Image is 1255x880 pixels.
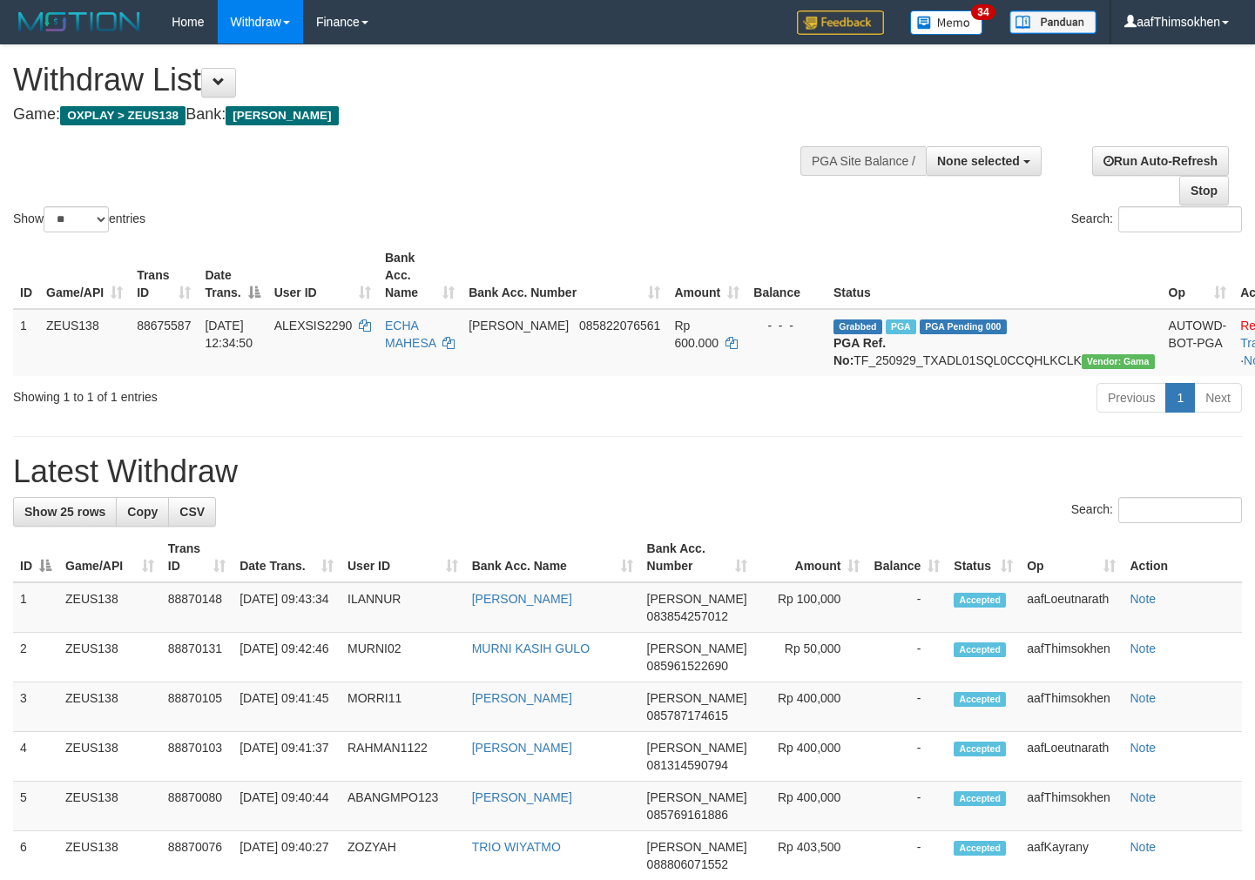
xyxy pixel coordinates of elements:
td: AUTOWD-BOT-PGA [1162,309,1234,376]
a: 1 [1165,383,1195,413]
label: Search: [1071,206,1242,232]
img: panduan.png [1009,10,1096,34]
a: Note [1130,691,1156,705]
a: Previous [1096,383,1166,413]
span: CSV [179,505,205,519]
td: - [867,682,947,732]
td: ZEUS138 [58,633,161,682]
a: MURNI KASIH GULO [472,642,590,655]
span: Copy 085769161886 to clipboard [647,808,728,822]
th: Date Trans.: activate to sort column descending [198,242,267,309]
td: ILANNUR [341,582,465,633]
td: 88870103 [161,732,233,782]
th: Trans ID: activate to sort column ascending [130,242,198,309]
span: 34 [971,4,995,20]
input: Search: [1118,206,1242,232]
th: Status: activate to sort column ascending [947,533,1020,582]
a: Note [1130,790,1156,804]
th: Op: activate to sort column ascending [1020,533,1123,582]
td: 88870148 [161,582,233,633]
th: Bank Acc. Name: activate to sort column ascending [378,242,462,309]
span: [PERSON_NAME] [647,741,747,755]
td: 1 [13,582,58,633]
img: Button%20Memo.svg [910,10,983,35]
td: MURNI02 [341,633,465,682]
span: Accepted [954,593,1006,608]
span: Accepted [954,791,1006,806]
span: [PERSON_NAME] [647,592,747,606]
h4: Game: Bank: [13,106,820,124]
td: aafLoeutnarath [1020,732,1123,782]
td: 88870131 [161,633,233,682]
a: Note [1130,840,1156,854]
span: [PERSON_NAME] [469,319,569,333]
a: Next [1194,383,1242,413]
td: 88870080 [161,782,233,831]
a: Copy [116,497,169,527]
div: Showing 1 to 1 of 1 entries [13,381,509,406]
td: - [867,782,947,831]
th: Game/API: activate to sort column ascending [39,242,130,309]
span: 88675587 [137,319,191,333]
th: Bank Acc. Name: activate to sort column ascending [465,533,640,582]
a: CSV [168,497,216,527]
td: 4 [13,732,58,782]
span: [PERSON_NAME] [647,840,747,854]
a: [PERSON_NAME] [472,691,572,705]
span: Show 25 rows [24,505,105,519]
td: aafThimsokhen [1020,682,1123,732]
td: - [867,633,947,682]
th: ID [13,242,39,309]
button: None selected [926,146,1042,176]
span: Accepted [954,642,1006,657]
th: Action [1123,533,1242,582]
select: Showentries [44,206,109,232]
a: [PERSON_NAME] [472,790,572,804]
td: ZEUS138 [58,782,161,831]
td: aafThimsokhen [1020,782,1123,831]
th: Balance [746,242,827,309]
span: ALEXSIS2290 [274,319,353,333]
a: TRIO WIYATMO [472,840,561,854]
td: RAHMAN1122 [341,732,465,782]
th: User ID: activate to sort column ascending [267,242,378,309]
td: 2 [13,633,58,682]
span: [PERSON_NAME] [226,106,338,125]
span: [DATE] 12:34:50 [205,319,253,350]
th: Amount: activate to sort column ascending [754,533,867,582]
td: MORRI11 [341,682,465,732]
th: Bank Acc. Number: activate to sort column ascending [640,533,754,582]
span: Copy 085787174615 to clipboard [647,709,728,722]
td: aafLoeutnarath [1020,582,1123,633]
td: [DATE] 09:41:45 [233,682,341,732]
a: Note [1130,592,1156,606]
td: ZEUS138 [58,732,161,782]
span: Vendor URL: https://trx31.1velocity.biz [1082,354,1155,369]
a: Show 25 rows [13,497,117,527]
td: Rp 50,000 [754,633,867,682]
input: Search: [1118,497,1242,523]
th: Balance: activate to sort column ascending [867,533,947,582]
label: Show entries [13,206,145,232]
td: Rp 100,000 [754,582,867,633]
td: 1 [13,309,39,376]
td: ZEUS138 [58,682,161,732]
td: [DATE] 09:40:44 [233,782,341,831]
td: 3 [13,682,58,732]
span: Copy 085961522690 to clipboard [647,659,728,673]
h1: Withdraw List [13,63,820,97]
th: Amount: activate to sort column ascending [667,242,746,309]
b: PGA Ref. No: [833,336,886,367]
span: [PERSON_NAME] [647,642,747,655]
span: Accepted [954,692,1006,707]
span: PGA Pending [920,319,1007,334]
span: OXPLAY > ZEUS138 [60,106,186,125]
div: PGA Site Balance / [800,146,926,176]
td: 88870105 [161,682,233,732]
div: - - - [753,317,820,334]
td: Rp 400,000 [754,732,867,782]
span: Marked by aafpengsreynich [886,319,916,334]
a: Note [1130,642,1156,655]
td: - [867,732,947,782]
span: Copy 085822076561 to clipboard [579,319,660,333]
